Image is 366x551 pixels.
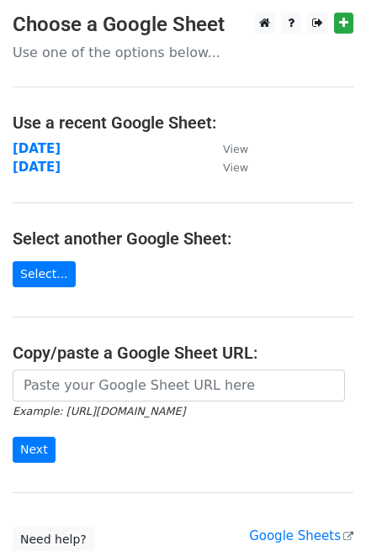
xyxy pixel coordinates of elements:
[13,141,61,156] a: [DATE]
[13,343,353,363] h4: Copy/paste a Google Sheet URL:
[13,13,353,37] h3: Choose a Google Sheet
[249,528,353,543] a: Google Sheets
[206,141,248,156] a: View
[13,405,185,417] small: Example: [URL][DOMAIN_NAME]
[13,261,76,287] a: Select...
[13,437,56,463] input: Next
[206,160,248,175] a: View
[223,161,248,174] small: View
[13,370,345,401] input: Paste your Google Sheet URL here
[13,44,353,61] p: Use one of the options below...
[13,113,353,133] h4: Use a recent Google Sheet:
[13,160,61,175] a: [DATE]
[223,143,248,155] small: View
[13,228,353,249] h4: Select another Google Sheet:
